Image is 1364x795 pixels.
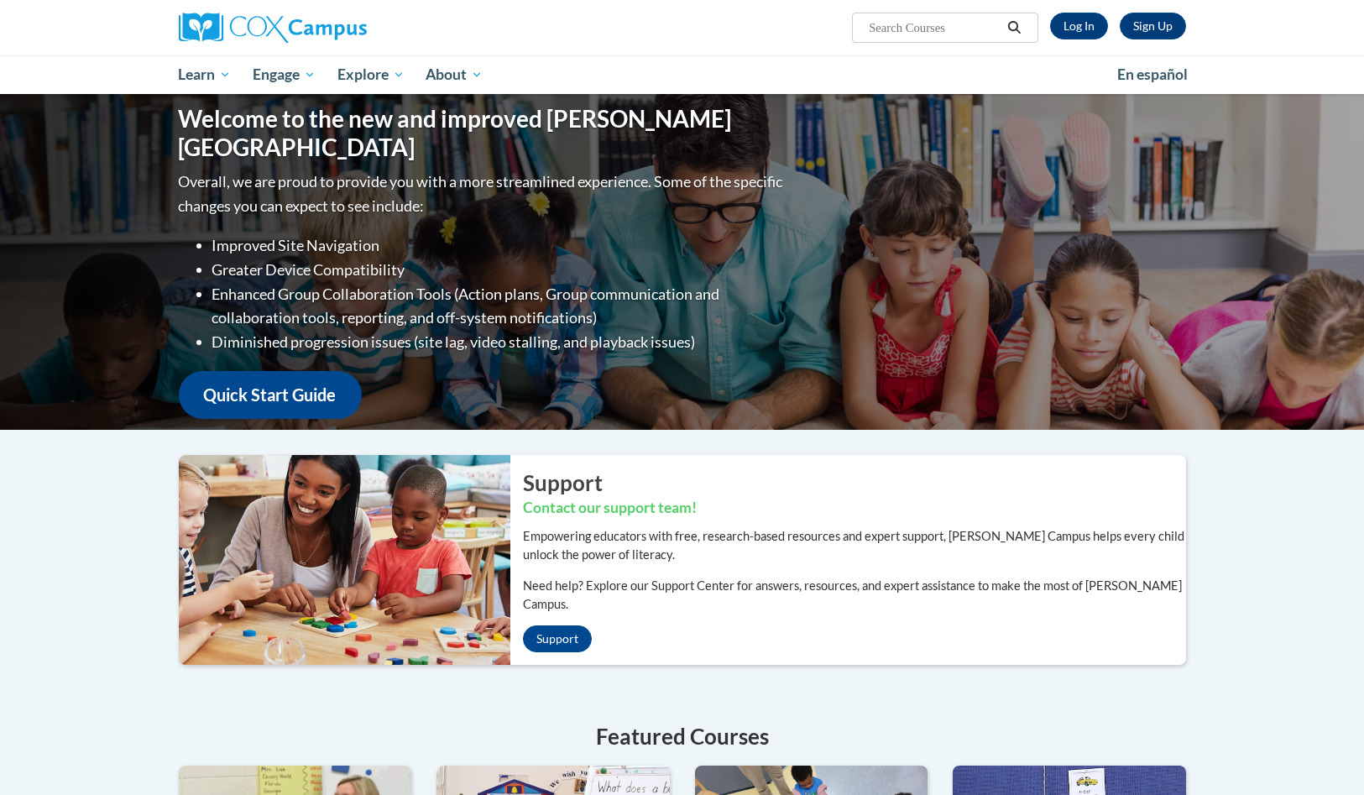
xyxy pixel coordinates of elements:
[523,625,592,652] a: Support
[179,170,787,218] p: Overall, we are proud to provide you with a more streamlined experience. Some of the specific cha...
[523,577,1186,614] p: Need help? Explore our Support Center for answers, resources, and expert assistance to make the m...
[1120,13,1186,39] a: Register
[415,55,494,94] a: About
[327,55,415,94] a: Explore
[154,55,1211,94] div: Main menu
[179,720,1186,753] h4: Featured Courses
[168,55,243,94] a: Learn
[1050,13,1108,39] a: Log In
[426,65,483,85] span: About
[179,13,498,43] a: Cox Campus
[179,371,362,419] a: Quick Start Guide
[212,330,787,354] li: Diminished progression issues (site lag, video stalling, and playback issues)
[523,527,1186,564] p: Empowering educators with free, research-based resources and expert support, [PERSON_NAME] Campus...
[166,455,510,665] img: ...
[178,65,231,85] span: Learn
[212,282,787,331] li: Enhanced Group Collaboration Tools (Action plans, Group communication and collaboration tools, re...
[1117,65,1188,83] span: En español
[253,65,316,85] span: Engage
[179,13,367,43] img: Cox Campus
[212,233,787,258] li: Improved Site Navigation
[1001,18,1027,38] button: Search
[179,105,787,161] h1: Welcome to the new and improved [PERSON_NAME][GEOGRAPHIC_DATA]
[242,55,327,94] a: Engage
[867,18,1001,38] input: Search Courses
[1106,57,1199,92] a: En español
[523,468,1186,498] h2: Support
[337,65,405,85] span: Explore
[212,258,787,282] li: Greater Device Compatibility
[523,498,1186,519] h3: Contact our support team!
